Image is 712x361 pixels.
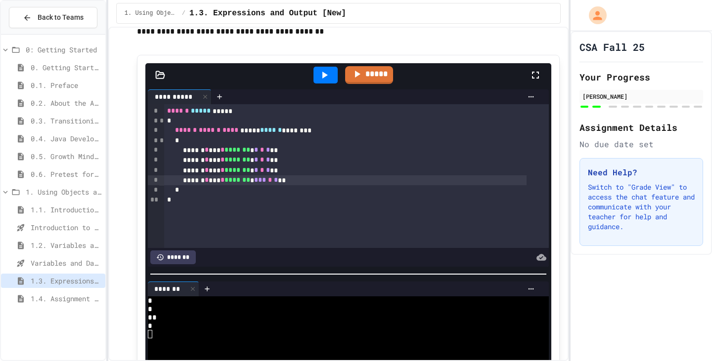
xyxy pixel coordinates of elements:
span: 0.6. Pretest for the AP CSA Exam [31,169,101,179]
span: 1.4. Assignment and Input [31,293,101,304]
span: 1.3. Expressions and Output [New] [189,7,346,19]
span: 0. Getting Started [31,62,101,73]
span: 1. Using Objects and Methods [125,9,178,17]
span: 0.5. Growth Mindset and Pair Programming [31,151,101,161]
h1: CSA Fall 25 [579,40,645,54]
span: 1. Using Objects and Methods [26,187,101,197]
span: 1.3. Expressions and Output [New] [31,276,101,286]
p: Switch to "Grade View" to access the chat feature and communicate with your teacher for help and ... [588,182,695,232]
div: [PERSON_NAME] [582,92,700,101]
button: Back to Teams [9,7,97,28]
span: Back to Teams [38,12,84,23]
span: Introduction to Algorithms, Programming, and Compilers [31,222,101,233]
span: 0.2. About the AP CSA Exam [31,98,101,108]
span: 1.2. Variables and Data Types [31,240,101,250]
span: 0.1. Preface [31,80,101,90]
h3: Need Help? [588,166,695,178]
span: 0: Getting Started [26,44,101,55]
span: 0.3. Transitioning from AP CSP to AP CSA [31,116,101,126]
h2: Your Progress [579,70,703,84]
span: Variables and Data Types - Quiz [31,258,101,268]
div: No due date set [579,138,703,150]
div: My Account [578,4,609,27]
h2: Assignment Details [579,120,703,134]
span: 1.1. Introduction to Algorithms, Programming, and Compilers [31,204,101,215]
span: 0.4. Java Development Environments [31,133,101,144]
span: / [182,9,185,17]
